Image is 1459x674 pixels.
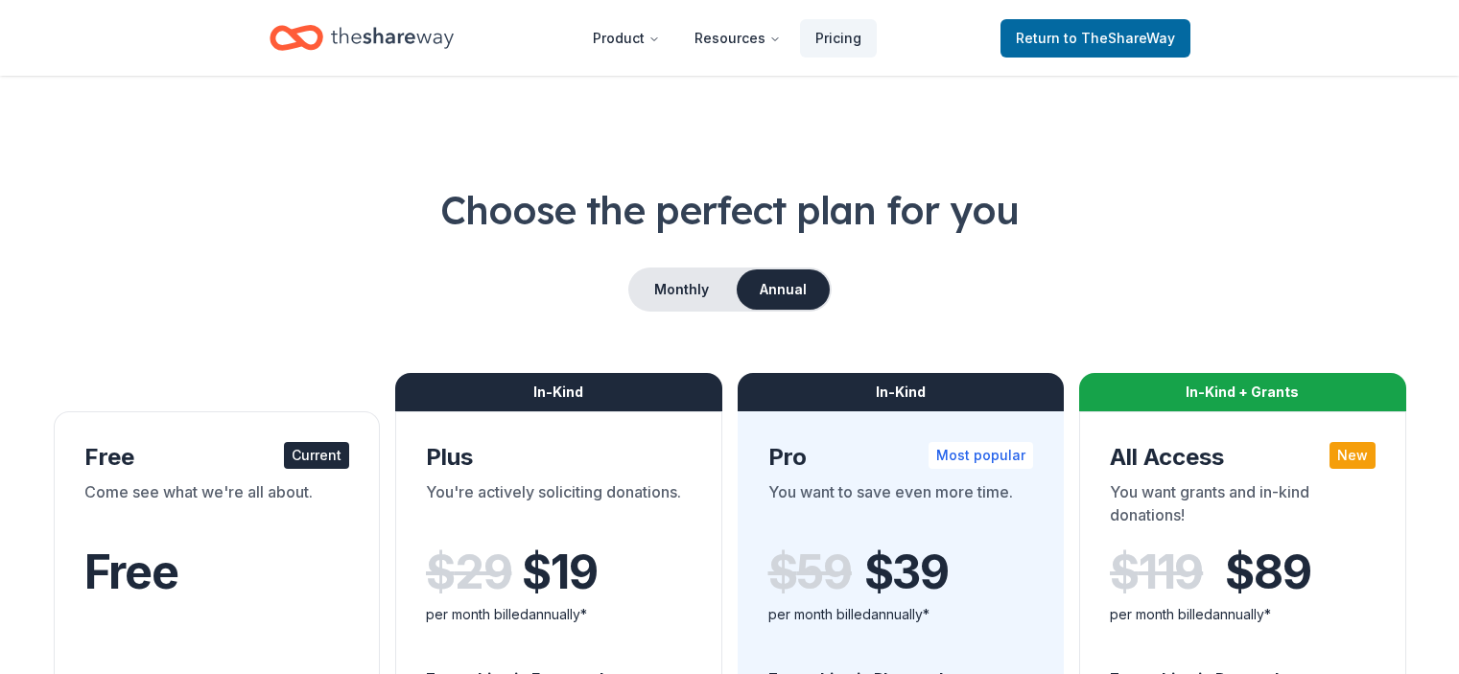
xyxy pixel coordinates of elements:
[577,19,675,58] button: Product
[630,269,733,310] button: Monthly
[768,603,1034,626] div: per month billed annually*
[800,19,877,58] a: Pricing
[737,269,830,310] button: Annual
[1079,373,1406,411] div: In-Kind + Grants
[84,544,178,600] span: Free
[1110,603,1376,626] div: per month billed annually*
[1110,442,1376,473] div: All Access
[1330,442,1376,469] div: New
[284,442,349,469] div: Current
[1110,480,1376,534] div: You want grants and in-kind donations!
[929,442,1033,469] div: Most popular
[426,603,692,626] div: per month billed annually*
[84,480,350,534] div: Come see what we're all about.
[1064,30,1175,46] span: to TheShareWay
[270,15,454,60] a: Home
[395,373,722,411] div: In-Kind
[577,15,877,60] nav: Main
[84,442,350,473] div: Free
[1016,27,1175,50] span: Return
[1225,546,1310,599] span: $ 89
[768,480,1034,534] div: You want to save even more time.
[679,19,796,58] button: Resources
[768,442,1034,473] div: Pro
[1000,19,1190,58] a: Returnto TheShareWay
[738,373,1065,411] div: In-Kind
[426,442,692,473] div: Plus
[522,546,597,599] span: $ 19
[426,480,692,534] div: You're actively soliciting donations.
[864,546,949,599] span: $ 39
[46,183,1413,237] h1: Choose the perfect plan for you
